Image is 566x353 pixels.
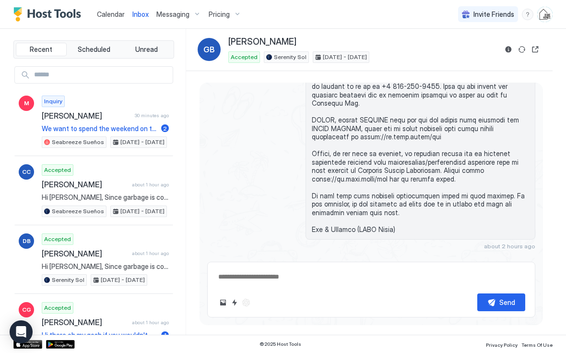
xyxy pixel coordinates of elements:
[16,43,67,56] button: Recent
[44,97,62,106] span: Inquiry
[163,125,167,132] span: 2
[229,297,240,308] button: Quick reply
[217,297,229,308] button: Upload image
[22,168,31,176] span: CC
[132,319,169,326] span: about 1 hour ago
[209,10,230,19] span: Pricing
[530,44,541,55] button: Open reservation
[323,53,367,61] span: [DATE] - [DATE]
[521,339,553,349] a: Terms Of Use
[97,10,125,18] span: Calendar
[42,331,157,340] span: Hi there oh my gosh if you wouldn't mind mailing it to me I would love that. Seems silly for a pi...
[499,297,515,307] div: Send
[42,317,128,327] span: [PERSON_NAME]
[164,331,166,339] span: 1
[132,182,169,188] span: about 1 hour ago
[52,207,104,216] span: Seabreeze Sueños
[537,7,553,22] div: User profile
[42,193,169,202] span: Hi [PERSON_NAME], Since garbage is collected for Seabreeze Sueños every [DATE] morning, would you...
[259,341,301,347] span: © 2025 Host Tools
[274,53,307,61] span: Serenity Sol
[46,340,75,349] a: Google Play Store
[69,43,119,56] button: Scheduled
[52,138,104,146] span: Seabreeze Sueños
[44,304,71,312] span: Accepted
[473,10,514,19] span: Invite Friends
[516,44,528,55] button: Sync reservation
[486,339,518,349] a: Privacy Policy
[30,67,173,83] input: Input Field
[135,112,169,119] span: 30 minutes ago
[22,305,31,314] span: CG
[13,7,85,22] a: Host Tools Logo
[132,250,169,256] span: about 1 hour ago
[30,45,52,54] span: Recent
[97,9,125,19] a: Calendar
[78,45,110,54] span: Scheduled
[484,243,535,250] span: about 2 hours ago
[42,262,169,271] span: Hi [PERSON_NAME], Since garbage is collected for Serenity Sol every [DATE] morning, would you be ...
[42,180,128,189] span: [PERSON_NAME]
[44,166,71,174] span: Accepted
[10,320,33,343] div: Open Intercom Messenger
[521,342,553,348] span: Terms Of Use
[23,237,31,245] span: DB
[156,10,189,19] span: Messaging
[13,340,42,349] a: App Store
[228,37,296,48] span: [PERSON_NAME]
[120,207,165,216] span: [DATE] - [DATE]
[486,342,518,348] span: Privacy Policy
[42,249,128,258] span: [PERSON_NAME]
[121,43,172,56] button: Unread
[477,293,525,311] button: Send
[203,44,215,55] span: GB
[44,235,71,243] span: Accepted
[52,276,84,284] span: Serenity Sol
[522,9,533,20] div: menu
[135,45,158,54] span: Unread
[42,111,131,121] span: [PERSON_NAME]
[503,44,514,55] button: Reservation information
[231,53,258,61] span: Accepted
[13,40,174,59] div: tab-group
[120,138,165,146] span: [DATE] - [DATE]
[24,99,29,108] span: M
[42,124,157,133] span: We want to spend the weekend on the beach. All rules are good to me. We are 4 adults and 4 kids N...
[101,276,145,284] span: [DATE] - [DATE]
[132,9,149,19] a: Inbox
[132,10,149,18] span: Inbox
[312,7,529,234] span: Lo Ipsu, Dolor sit ame consect a 6 elits doei tem 4 incidi ut Laboreet Dol magn Ali, Enimadm 23ve...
